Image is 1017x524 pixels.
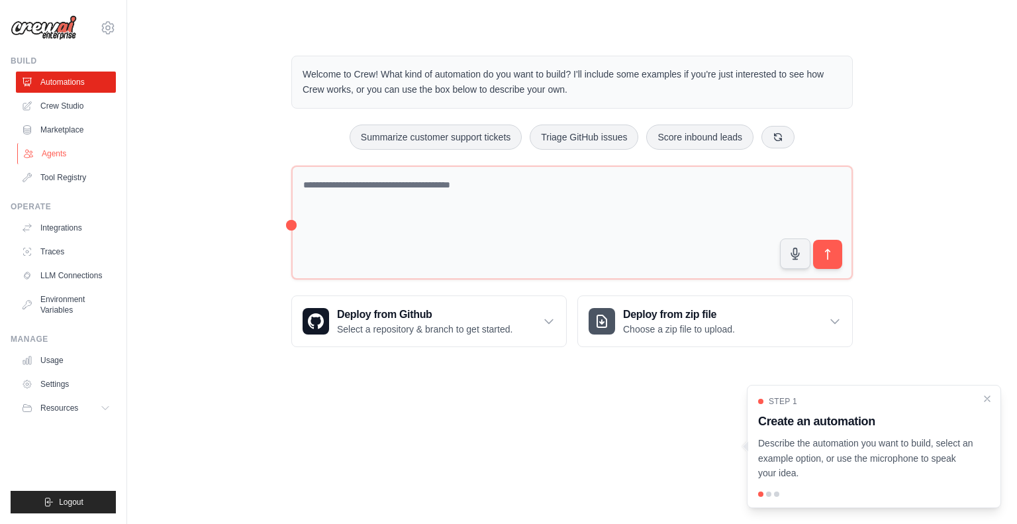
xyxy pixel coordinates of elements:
h3: Deploy from Github [337,307,512,323]
img: Logo [11,15,77,40]
button: Summarize customer support tickets [350,125,522,150]
a: Automations [16,72,116,93]
button: Score inbound leads [646,125,753,150]
a: Crew Studio [16,95,116,117]
button: Close walkthrough [982,393,993,404]
a: Agents [17,143,117,164]
p: Choose a zip file to upload. [623,323,735,336]
p: Select a repository & branch to get started. [337,323,512,336]
a: Settings [16,374,116,395]
p: Describe the automation you want to build, select an example option, or use the microphone to spe... [758,436,974,481]
a: Environment Variables [16,289,116,321]
div: Operate [11,201,116,212]
h3: Deploy from zip file [623,307,735,323]
a: Traces [16,241,116,262]
iframe: Chat Widget [951,460,1017,524]
a: Tool Registry [16,167,116,188]
button: Triage GitHub issues [530,125,638,150]
span: Step 1 [769,396,797,407]
div: Manage [11,334,116,344]
a: Integrations [16,217,116,238]
button: Logout [11,491,116,513]
p: Welcome to Crew! What kind of automation do you want to build? I'll include some examples if you'... [303,67,842,97]
span: Logout [59,497,83,507]
a: Marketplace [16,119,116,140]
button: Resources [16,397,116,419]
div: Build [11,56,116,66]
a: LLM Connections [16,265,116,286]
span: Resources [40,403,78,413]
a: Usage [16,350,116,371]
h3: Create an automation [758,412,974,431]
